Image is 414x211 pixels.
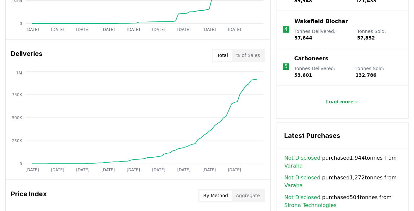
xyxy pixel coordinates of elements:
[203,27,216,32] tspan: [DATE]
[284,154,320,162] a: Not Disclosed
[326,98,354,105] p: Load more
[294,55,328,63] a: Carboneers
[294,17,348,25] a: Wakefield Biochar
[284,174,400,190] span: purchased 1,272 tonnes from
[177,168,191,172] tspan: [DATE]
[12,92,22,97] tspan: 750K
[357,35,375,40] span: 57,852
[101,168,115,172] tspan: [DATE]
[228,168,241,172] tspan: [DATE]
[19,161,22,166] tspan: 0
[177,27,191,32] tspan: [DATE]
[51,27,64,32] tspan: [DATE]
[284,194,400,209] span: purchased 504 tonnes from
[152,168,165,172] tspan: [DATE]
[284,194,320,201] a: Not Disclosed
[355,72,376,78] span: 132,786
[321,95,364,108] button: Load more
[232,190,264,201] button: Aggregate
[127,27,140,32] tspan: [DATE]
[12,138,22,143] tspan: 250K
[284,182,303,190] a: Varaha
[26,168,39,172] tspan: [DATE]
[284,154,400,170] span: purchased 1,944 tonnes from
[51,168,64,172] tspan: [DATE]
[294,65,349,78] p: Tonnes Delivered :
[357,28,402,41] p: Tonnes Sold :
[228,27,241,32] tspan: [DATE]
[284,162,303,170] a: Varaha
[284,25,288,33] p: 4
[127,168,140,172] tspan: [DATE]
[284,63,288,70] p: 5
[213,50,232,61] button: Total
[284,174,320,182] a: Not Disclosed
[19,21,22,26] tspan: 0
[76,168,90,172] tspan: [DATE]
[284,131,400,141] h3: Latest Purchases
[355,65,402,78] p: Tonnes Sold :
[284,201,336,209] a: Sirona Technologies
[294,35,312,40] span: 57,844
[232,50,264,61] button: % of Sales
[203,168,216,172] tspan: [DATE]
[152,27,165,32] tspan: [DATE]
[11,189,47,202] h3: Price Index
[294,28,350,41] p: Tonnes Delivered :
[199,190,232,201] button: By Method
[101,27,115,32] tspan: [DATE]
[12,115,22,120] tspan: 500K
[11,49,42,62] h3: Deliveries
[294,72,312,78] span: 53,601
[16,70,22,75] tspan: 1M
[26,27,39,32] tspan: [DATE]
[76,27,90,32] tspan: [DATE]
